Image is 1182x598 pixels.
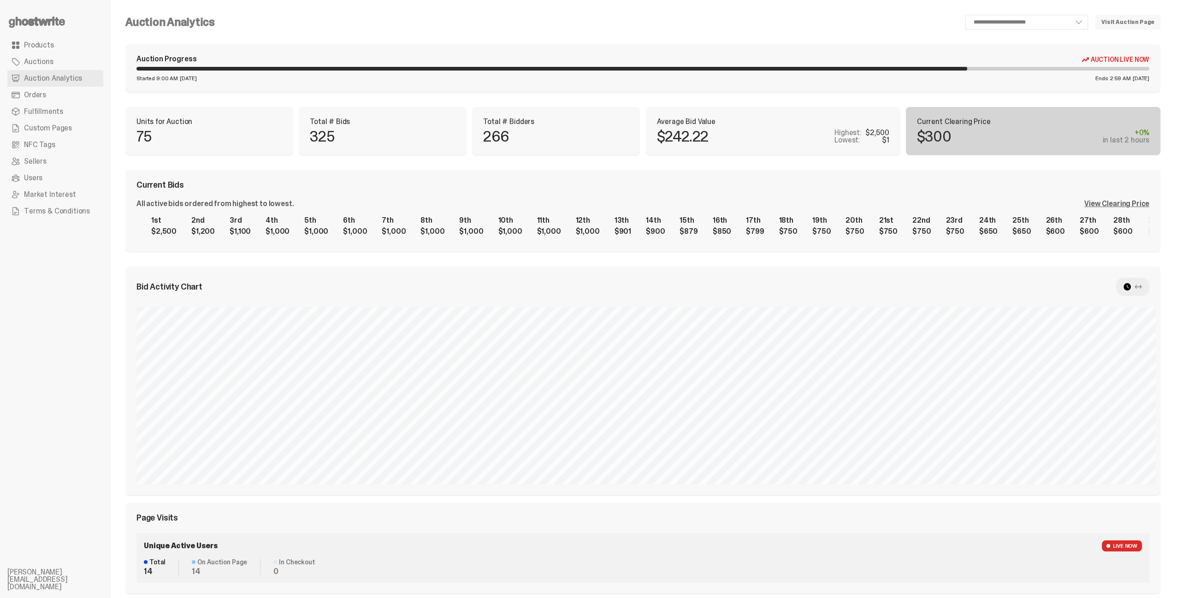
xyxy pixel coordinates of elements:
[1133,76,1149,81] span: [DATE]
[192,567,247,575] dd: 14
[1084,200,1149,207] div: View Clearing Price
[7,70,103,87] a: Auction Analytics
[24,108,63,115] span: Fulfillments
[459,228,483,235] div: $1,000
[144,559,165,565] dt: Total
[151,228,177,235] div: $2,500
[946,217,964,224] div: 23rd
[24,191,76,198] span: Market Interest
[879,228,898,235] div: $750
[343,228,367,235] div: $1,000
[7,170,103,186] a: Users
[917,129,951,144] p: $300
[24,58,53,65] span: Auctions
[498,217,522,224] div: 10th
[192,559,247,565] dt: On Auction Page
[912,217,931,224] div: 22nd
[7,87,103,103] a: Orders
[1147,217,1166,224] div: 29th
[537,228,561,235] div: $1,000
[1102,540,1142,551] span: LIVE NOW
[420,228,444,235] div: $1,000
[343,217,367,224] div: 6th
[230,217,251,224] div: 3rd
[882,136,889,144] div: $1
[7,103,103,120] a: Fulfillments
[266,217,290,224] div: 4th
[191,217,215,224] div: 2nd
[576,228,600,235] div: $1,000
[304,217,328,224] div: 5th
[382,228,406,235] div: $1,000
[136,76,178,81] span: Started 9:00 AM
[912,228,931,235] div: $750
[834,136,860,144] p: Lowest:
[24,158,47,165] span: Sellers
[191,228,215,235] div: $1,200
[136,200,294,207] div: All active bids ordered from highest to lowest.
[779,217,797,224] div: 18th
[136,181,184,189] span: Current Bids
[812,228,831,235] div: $750
[483,118,629,125] p: Total # Bidders
[1095,76,1131,81] span: Ends 2:59 AM
[646,217,665,224] div: 14th
[136,118,282,125] p: Units for Auction
[7,120,103,136] a: Custom Pages
[779,228,797,235] div: $750
[979,217,998,224] div: 24th
[646,228,665,235] div: $900
[151,217,177,224] div: 1st
[24,41,54,49] span: Products
[1113,217,1132,224] div: 28th
[230,228,251,235] div: $1,100
[1012,217,1031,224] div: 25th
[845,217,864,224] div: 20th
[483,129,509,144] p: 266
[136,129,151,144] p: 75
[7,568,118,591] li: [PERSON_NAME][EMAIL_ADDRESS][DOMAIN_NAME]
[24,75,82,82] span: Auction Analytics
[1091,56,1149,63] span: Auction Live Now
[310,129,334,144] p: 325
[136,55,196,63] div: Auction Progress
[144,542,218,550] span: Unique Active Users
[498,228,522,235] div: $1,000
[273,567,315,575] dd: 0
[180,76,196,81] span: [DATE]
[879,217,898,224] div: 21st
[713,228,731,235] div: $850
[136,514,178,522] span: Page Visits
[615,217,631,224] div: 13th
[537,217,561,224] div: 11th
[1046,228,1064,235] div: $600
[713,217,731,224] div: 16th
[382,217,406,224] div: 7th
[657,118,889,125] p: Average Bid Value
[24,141,55,148] span: NFC Tags
[7,153,103,170] a: Sellers
[24,207,90,215] span: Terms & Conditions
[680,217,697,224] div: 15th
[7,53,103,70] a: Auctions
[1147,228,1166,235] div: $600
[136,283,202,291] span: Bid Activity Chart
[7,37,103,53] a: Products
[24,91,46,99] span: Orders
[834,129,862,136] p: Highest:
[1080,217,1099,224] div: 27th
[1012,228,1031,235] div: $650
[1095,15,1160,30] a: Visit Auction Page
[7,203,103,219] a: Terms & Conditions
[680,228,697,235] div: $879
[1046,217,1064,224] div: 26th
[144,567,165,575] dd: 14
[420,217,444,224] div: 8th
[7,186,103,203] a: Market Interest
[917,118,1149,125] p: Current Clearing Price
[459,217,483,224] div: 9th
[7,136,103,153] a: NFC Tags
[812,217,831,224] div: 19th
[266,228,290,235] div: $1,000
[746,228,764,235] div: $799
